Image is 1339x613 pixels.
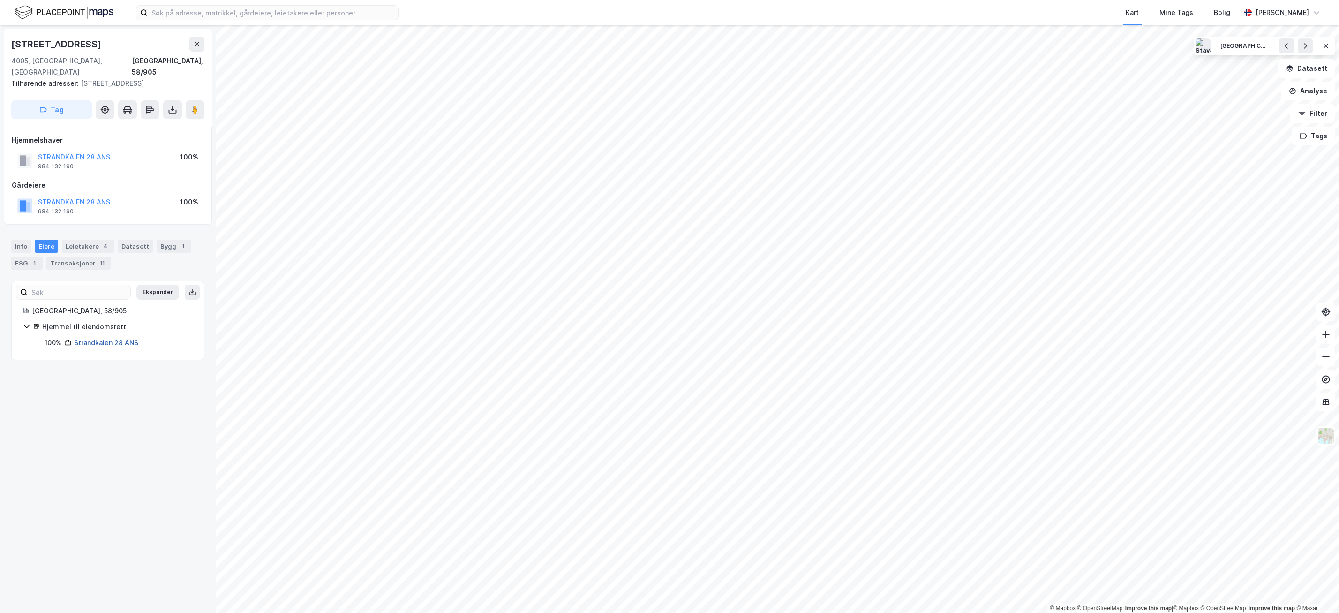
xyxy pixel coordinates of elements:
[101,242,110,251] div: 4
[178,242,188,251] div: 1
[15,4,113,21] img: logo.f888ab2527a4732fd821a326f86c7f29.svg
[38,208,74,215] div: 984 132 190
[1214,7,1230,18] div: Bolig
[1281,82,1335,100] button: Analyse
[45,337,61,348] div: 100%
[11,79,81,87] span: Tilhørende adresser:
[148,6,398,20] input: Søk på adresse, matrikkel, gårdeiere, leietakere eller personer
[46,257,111,270] div: Transaksjoner
[11,240,31,253] div: Info
[1201,605,1246,612] a: OpenStreetMap
[35,240,58,253] div: Eiere
[180,151,198,163] div: 100%
[1220,42,1267,50] div: [GEOGRAPHIC_DATA]
[1050,605,1076,612] a: Mapbox
[11,78,197,89] div: [STREET_ADDRESS]
[1214,38,1273,53] button: [GEOGRAPHIC_DATA]
[1050,604,1318,613] div: |
[62,240,114,253] div: Leietakere
[157,240,191,253] div: Bygg
[11,100,92,119] button: Tag
[11,257,43,270] div: ESG
[30,258,39,268] div: 1
[1077,605,1123,612] a: OpenStreetMap
[1317,427,1335,445] img: Z
[98,258,107,268] div: 11
[74,339,138,347] a: Strandkaien 28 ANS
[1249,605,1295,612] a: Improve this map
[1292,568,1339,613] div: Kontrollprogram for chat
[1292,127,1335,145] button: Tags
[1292,568,1339,613] iframe: Chat Widget
[12,180,204,191] div: Gårdeiere
[132,55,204,78] div: [GEOGRAPHIC_DATA], 58/905
[12,135,204,146] div: Hjemmelshaver
[1256,7,1309,18] div: [PERSON_NAME]
[1159,7,1193,18] div: Mine Tags
[32,305,193,317] div: [GEOGRAPHIC_DATA], 58/905
[180,197,198,208] div: 100%
[28,285,130,299] input: Søk
[1290,104,1335,123] button: Filter
[11,55,132,78] div: 4005, [GEOGRAPHIC_DATA], [GEOGRAPHIC_DATA]
[1125,605,1172,612] a: Improve this map
[38,163,74,170] div: 984 132 190
[136,285,179,300] button: Ekspander
[1126,7,1139,18] div: Kart
[42,321,193,333] div: Hjemmel til eiendomsrett
[1196,38,1211,53] img: Stavanger sentrum
[118,240,153,253] div: Datasett
[1173,605,1199,612] a: Mapbox
[1278,59,1335,78] button: Datasett
[11,37,103,52] div: [STREET_ADDRESS]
